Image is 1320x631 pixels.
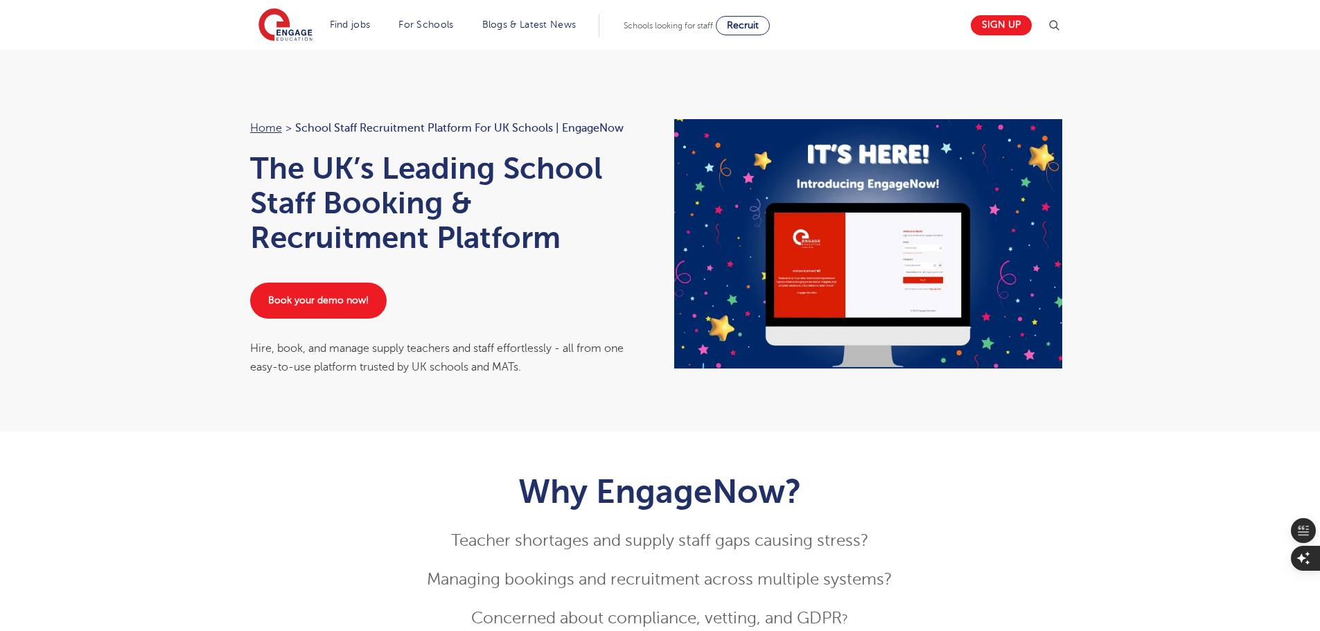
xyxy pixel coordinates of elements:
span: Teacher shortages and supply staff gaps causing stress? [451,531,869,550]
a: Book your demo now! [250,283,387,319]
span: Recruit [727,20,759,30]
div: Hire, book, and manage supply teachers and staff effortlessly - all from one easy-to-use platform... [250,339,646,376]
h1: The UK’s Leading School Staff Booking & Recruitment Platform [250,151,646,255]
span: > [285,122,292,134]
a: For Schools [398,19,453,30]
img: Engage Education [258,8,313,43]
a: Find jobs [330,19,371,30]
span: Concerned about compliance, vetting, and GDPR [471,609,842,628]
a: Blogs & Latest News [482,19,577,30]
span: ? [471,612,848,626]
a: Home [250,122,282,134]
span: Schools looking for staff [624,21,713,30]
a: Sign up [971,15,1032,35]
a: Recruit [716,16,770,35]
nav: breadcrumb [250,119,646,137]
span: Managing bookings and recruitment across multiple systems? [427,570,892,589]
b: Why EngageNow? [518,473,801,510]
span: School Staff Recruitment Platform for UK Schools | EngageNow [295,119,624,137]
